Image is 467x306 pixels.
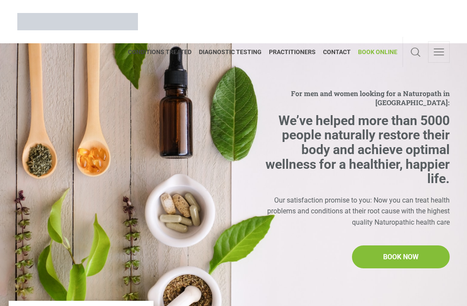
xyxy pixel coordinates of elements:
a: Brisbane Naturopath [17,6,138,37]
a: CONDITIONS TREATED [128,37,195,67]
a: CONTACT [320,37,355,67]
span: BOOK ONLINE [355,45,397,59]
span: BOOK NOW [383,251,419,263]
a: DIAGNOSTIC TESTING [195,37,265,67]
span: For men and women looking for a Naturopath in [GEOGRAPHIC_DATA]: [265,89,450,107]
span: CONDITIONS TREATED [128,45,195,59]
a: BOOK NOW [352,245,450,269]
span: PRACTITIONERS [265,45,320,59]
a: Search [408,41,423,63]
a: BOOK ONLINE [355,37,397,67]
h2: We’ve helped more than 5000 people naturally restore their body and achieve optimal wellness for ... [265,113,450,186]
span: CONTACT [320,45,355,59]
div: Our satisfaction promise to you: Now you can treat health problems and conditions at their root c... [265,195,450,228]
a: PRACTITIONERS [265,37,320,67]
span: DIAGNOSTIC TESTING [195,45,265,59]
img: Brisbane Naturopath [17,13,138,30]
